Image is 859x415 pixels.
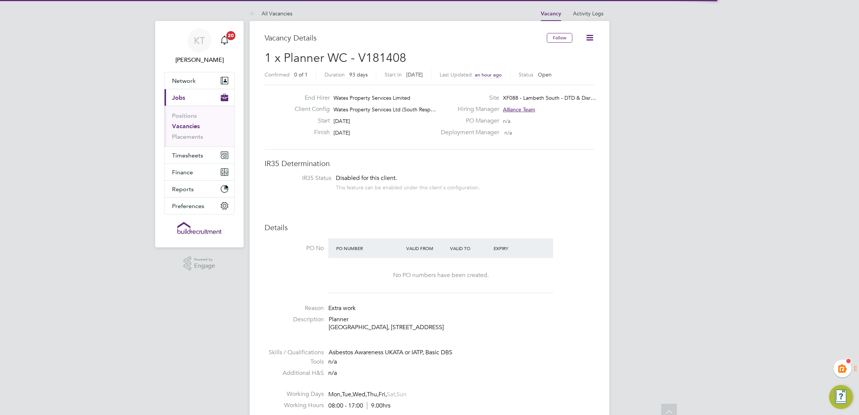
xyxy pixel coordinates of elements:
a: All Vacancies [250,10,292,17]
div: Jobs [165,106,234,147]
label: Confirmed [265,71,290,78]
button: Timesheets [165,147,234,163]
img: buildrec-logo-retina.png [177,222,221,234]
label: Additional H&S [265,369,324,377]
span: 0 of 1 [294,71,308,78]
label: Duration [325,71,345,78]
label: Site [436,94,499,102]
a: 20 [217,28,232,52]
label: PO Manager [436,117,499,125]
span: Network [172,77,196,84]
div: This feature can be enabled under this client's configuration. [336,182,480,191]
button: Follow [547,33,572,43]
button: Finance [165,164,234,180]
div: Valid From [404,241,448,255]
div: 08:00 - 17:00 [328,402,391,410]
span: n/a [328,358,337,366]
span: Sun [397,391,407,398]
span: Wates Property Services Ltd (South Resp… [334,106,436,113]
span: Finance [172,169,193,176]
a: Powered byEngage [184,256,215,271]
span: 93 days [349,71,368,78]
span: Timesheets [172,152,203,159]
span: Fri, [379,391,387,398]
span: Jobs [172,94,185,101]
label: Description [265,316,324,324]
div: Expiry [492,241,536,255]
label: Working Hours [265,402,324,409]
p: Planner [GEOGRAPHIC_DATA], [STREET_ADDRESS] [329,316,594,331]
span: Alliance Team [503,106,535,113]
h3: Vacancy Details [265,33,547,43]
span: KT [194,36,205,45]
label: Tools [265,358,324,366]
a: Placements [172,133,203,140]
label: Deployment Manager [436,129,499,136]
label: Start In [385,71,402,78]
button: Preferences [165,198,234,214]
div: Asbestos Awareness UKATA or IATP, Basic DBS [329,349,594,357]
span: Tue, [342,391,353,398]
span: Disabled for this client. [336,174,397,182]
label: IR35 Status [272,174,331,182]
h3: Details [265,223,594,232]
span: an hour ago [475,72,502,78]
label: Reason [265,304,324,312]
label: Status [519,71,533,78]
span: Engage [194,263,215,269]
nav: Main navigation [155,21,244,247]
div: PO Number [334,241,404,255]
label: Client Config [289,105,330,113]
span: Wates Property Services Limited [334,94,410,101]
span: Open [538,71,552,78]
span: [DATE] [334,118,350,124]
a: Positions [172,112,197,119]
span: n/a [503,118,510,124]
span: 1 x Planner WC - V181408 [265,51,406,65]
span: n/a [328,369,337,377]
label: Hiring Manager [436,105,499,113]
button: Reports [165,181,234,197]
span: Powered by [194,256,215,263]
a: Vacancy [541,10,561,17]
span: 20 [226,31,235,40]
div: Valid To [448,241,492,255]
label: Working Days [265,390,324,398]
span: Reports [172,186,194,193]
div: No PO numbers have been created. [336,271,546,279]
a: Go to home page [164,222,235,234]
label: Skills / Qualifications [265,349,324,357]
label: Finish [289,129,330,136]
a: KT[PERSON_NAME] [164,28,235,64]
button: Network [165,72,234,89]
span: Kiera Troutt [164,55,235,64]
span: [DATE] [334,129,350,136]
span: Extra work [328,304,356,312]
span: Sat, [387,391,397,398]
h3: IR35 Determination [265,159,594,168]
span: [DATE] [406,71,423,78]
span: XF088 - Lambeth South - DTD & Disr… [503,94,596,101]
label: Last Updated [440,71,472,78]
button: Engage Resource Center [829,385,853,409]
span: Mon, [328,391,342,398]
label: End Hirer [289,94,330,102]
span: Thu, [367,391,379,398]
span: n/a [504,129,512,136]
a: Vacancies [172,123,200,130]
span: Wed, [353,391,367,398]
label: PO No [265,244,324,252]
a: Activity Logs [573,10,603,17]
span: 9.00hrs [367,402,391,409]
span: Preferences [172,202,204,210]
button: Jobs [165,89,234,106]
label: Start [289,117,330,125]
